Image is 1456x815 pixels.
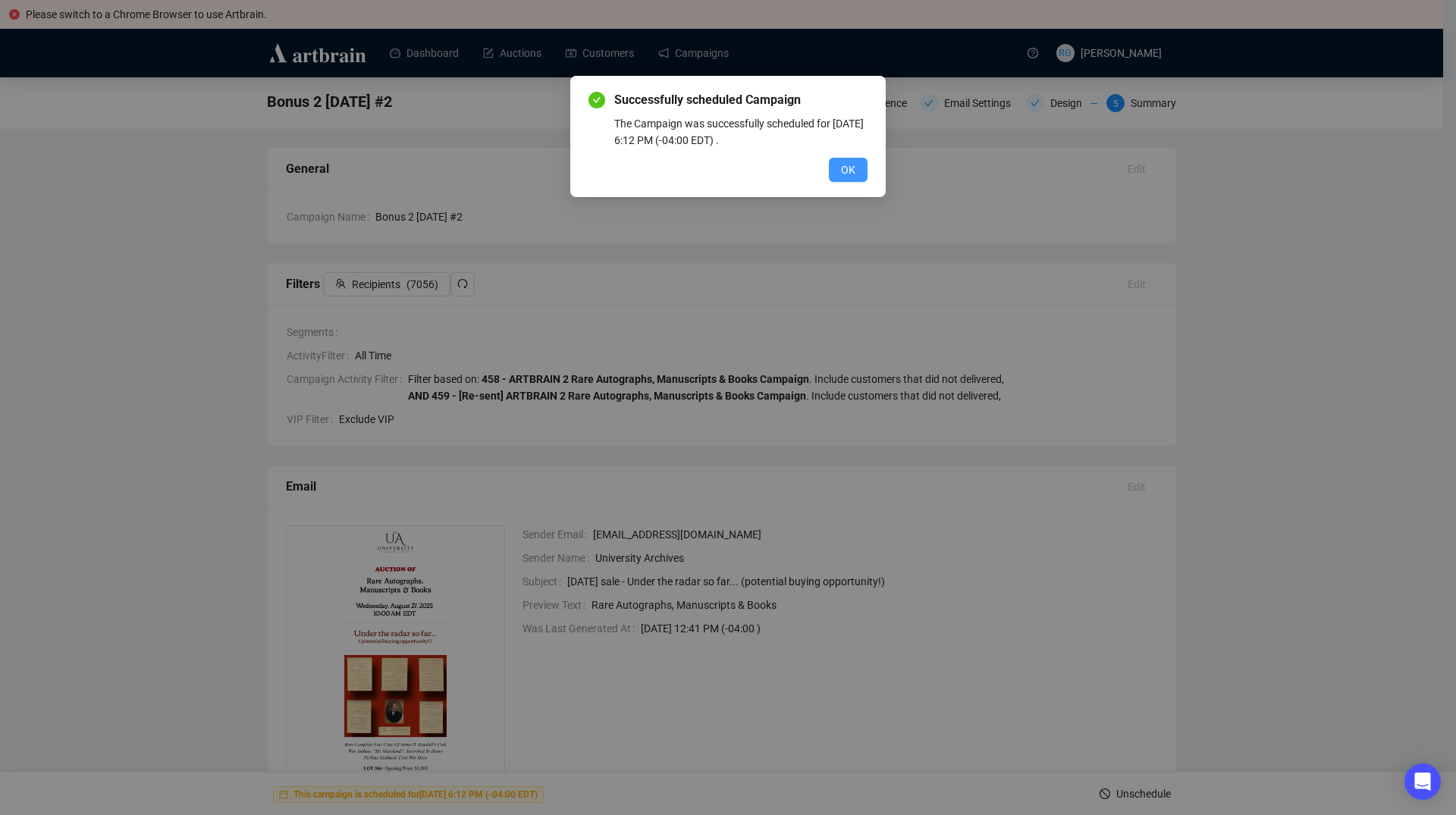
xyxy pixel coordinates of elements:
[588,92,605,108] span: check-circle
[829,158,868,182] button: OK
[614,91,868,109] span: Successfully scheduled Campaign
[841,161,855,178] span: OK
[614,115,868,149] div: The Campaign was successfully scheduled for [DATE] 6:12 PM (-04:00 EDT) .
[1404,763,1441,800] div: Open Intercom Messenger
